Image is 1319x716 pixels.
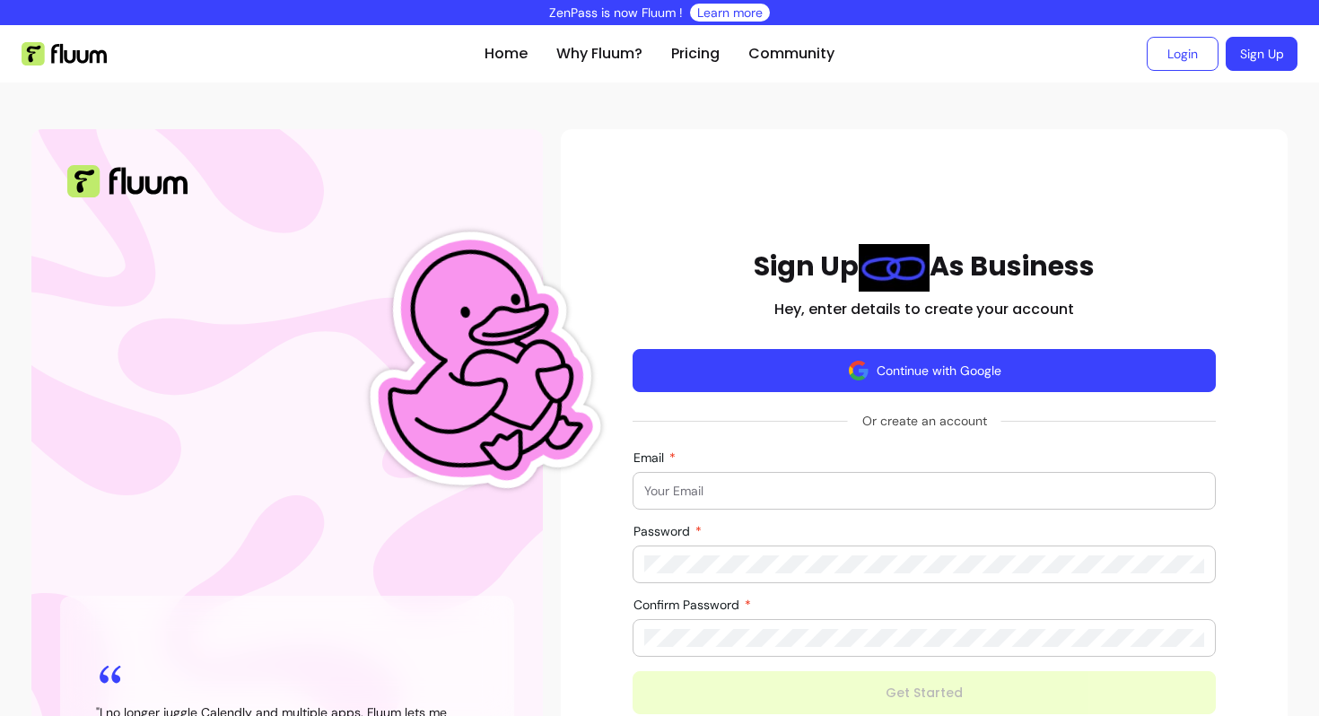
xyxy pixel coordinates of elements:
a: Why Fluum? [556,43,642,65]
input: Email [644,482,1204,500]
input: Confirm Password [644,629,1204,647]
img: Fluum Logo [67,165,188,197]
img: avatar [848,360,869,381]
span: Confirm Password [633,597,743,613]
span: Password [633,523,694,539]
span: Or create an account [848,405,1001,437]
input: Password [644,555,1204,573]
h2: Hey, enter details to create your account [774,299,1074,320]
img: link Blue [859,244,930,292]
button: Continue with Google [633,349,1216,392]
p: ZenPass is now Fluum ! [549,4,683,22]
span: Email [633,450,668,466]
img: Fluum Logo [22,42,107,65]
a: Sign Up [1226,37,1297,71]
a: Community [748,43,834,65]
h1: Sign Up As Business [754,244,1095,292]
a: Pricing [671,43,720,65]
a: Login [1147,37,1219,71]
a: Learn more [697,4,763,22]
img: Fluum Duck sticker [328,163,623,561]
a: Home [485,43,528,65]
